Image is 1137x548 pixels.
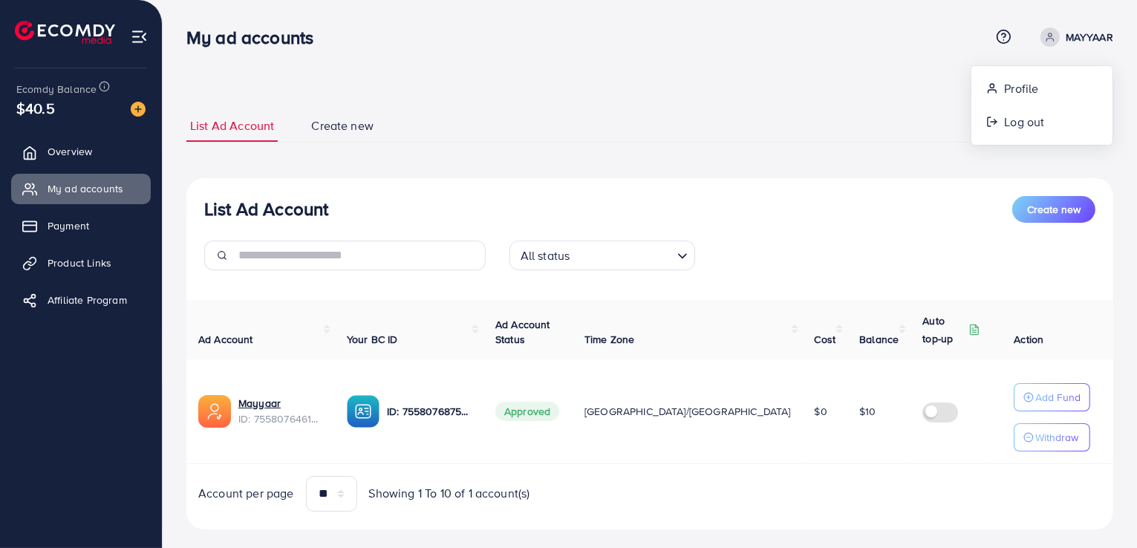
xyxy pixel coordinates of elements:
span: List Ad Account [190,117,274,134]
a: Payment [11,211,151,241]
h3: List Ad Account [204,198,328,220]
span: Create new [311,117,374,134]
div: <span class='underline'>Mayyaar </span></br>7558076461861748744 [238,396,323,426]
button: Create new [1012,196,1095,223]
span: $40.5 [16,97,55,119]
span: Action [1014,332,1043,347]
p: Auto top-up [922,312,965,348]
span: Payment [48,218,89,233]
button: Add Fund [1014,383,1090,411]
ul: MAYYAAR [971,65,1113,146]
span: Balance [859,332,899,347]
p: MAYYAAR [1066,28,1113,46]
p: ID: 7558076875252318215 [387,402,472,420]
a: My ad accounts [11,174,151,203]
span: Log out [1004,113,1044,131]
span: Ad Account Status [495,317,550,347]
span: [GEOGRAPHIC_DATA]/[GEOGRAPHIC_DATA] [584,404,791,419]
span: Create new [1027,202,1081,217]
span: Product Links [48,255,111,270]
iframe: Chat [1074,481,1126,537]
span: Time Zone [584,332,634,347]
span: Affiliate Program [48,293,127,307]
span: $0 [815,404,827,419]
a: Affiliate Program [11,285,151,315]
img: ic-ba-acc.ded83a64.svg [347,395,379,428]
span: My ad accounts [48,181,123,196]
span: Profile [1004,79,1038,97]
span: Overview [48,144,92,159]
span: Showing 1 To 10 of 1 account(s) [369,485,530,502]
img: menu [131,28,148,45]
img: image [131,102,146,117]
div: Search for option [509,241,695,270]
span: All status [518,245,573,267]
input: Search for option [574,242,671,267]
button: Withdraw [1014,423,1090,451]
p: Add Fund [1035,388,1081,406]
span: Account per page [198,485,294,502]
span: Approved [495,402,559,421]
span: Cost [815,332,836,347]
img: ic-ads-acc.e4c84228.svg [198,395,231,428]
span: Ad Account [198,332,253,347]
span: ID: 7558076461861748744 [238,411,323,426]
a: MAYYAAR [1035,27,1113,47]
h3: My ad accounts [186,27,325,48]
span: Your BC ID [347,332,398,347]
a: Overview [11,137,151,166]
img: logo [15,21,115,44]
span: Ecomdy Balance [16,82,97,97]
a: Mayyaar [238,396,281,411]
span: $10 [859,404,876,419]
p: Withdraw [1035,428,1078,446]
a: Product Links [11,248,151,278]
